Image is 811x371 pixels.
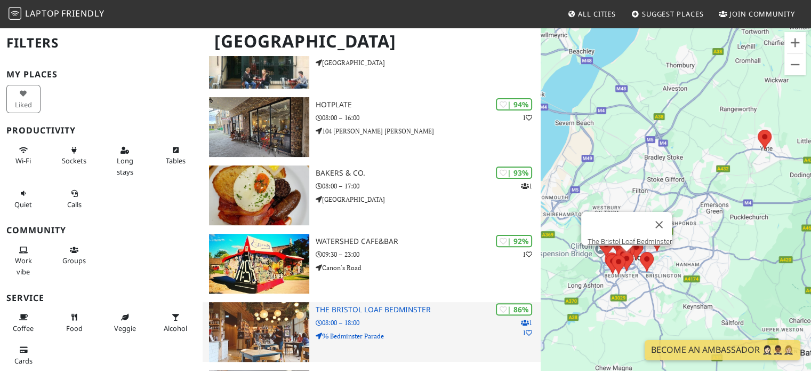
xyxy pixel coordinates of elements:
[209,302,309,362] img: The Bristol Loaf Bedminster
[316,305,541,314] h3: The Bristol Loaf Bedminster
[6,125,196,136] h3: Productivity
[62,156,86,165] span: Power sockets
[645,340,800,360] a: Become an Ambassador 🤵🏻‍♀️🤵🏾‍♂️🤵🏼‍♀️
[9,7,21,20] img: LaptopFriendly
[62,256,86,265] span: Group tables
[203,165,541,225] a: Bakers & Co. | 93% 1 Bakers & Co. 08:00 – 17:00 [GEOGRAPHIC_DATA]
[117,156,133,176] span: Long stays
[316,113,541,123] p: 08:00 – 16:00
[209,97,309,157] img: Hotplate
[6,69,196,80] h3: My Places
[108,309,142,337] button: Veggie
[578,9,616,19] span: All Cities
[496,167,532,179] div: | 93%
[57,309,91,337] button: Food
[714,4,799,23] a: Join Community
[114,323,136,333] span: Veggie
[316,100,541,109] h3: Hotplate
[784,32,806,53] button: Zoom in
[158,309,192,337] button: Alcohol
[15,256,32,276] span: People working
[588,238,672,246] a: The Bristol Loaf Bedminster
[6,241,41,280] button: Work vibe
[6,293,196,303] h3: Service
[316,331,541,341] p: 96 Bedminster Parade
[316,126,541,136] p: 104 [PERSON_NAME] [PERSON_NAME]
[6,141,41,170] button: Wi-Fi
[164,323,187,333] span: Alcohol
[496,235,532,247] div: | 92%
[209,234,309,294] img: Watershed Cafe&Bar
[166,156,186,165] span: Work-friendly tables
[66,323,83,333] span: Food
[316,249,541,259] p: 09:30 – 23:00
[25,7,60,19] span: Laptop
[646,212,672,238] button: Close
[203,234,541,294] a: Watershed Cafe&Bar | 92% 1 Watershed Cafe&Bar 09:30 – 23:00 Canon's Road
[523,113,532,123] p: 1
[158,141,192,170] button: Tables
[316,318,541,328] p: 08:00 – 18:00
[13,323,34,333] span: Coffee
[523,249,532,259] p: 1
[729,9,795,19] span: Join Community
[6,341,41,369] button: Cards
[316,237,541,246] h3: Watershed Cafe&Bar
[627,4,708,23] a: Suggest Places
[203,97,541,157] a: Hotplate | 94% 1 Hotplate 08:00 – 16:00 104 [PERSON_NAME] [PERSON_NAME]
[57,141,91,170] button: Sockets
[6,225,196,235] h3: Community
[206,27,539,56] h1: [GEOGRAPHIC_DATA]
[9,5,105,23] a: LaptopFriendly LaptopFriendly
[316,169,541,178] h3: Bakers & Co.
[316,263,541,273] p: Canon's Road
[6,27,196,59] h2: Filters
[6,309,41,337] button: Coffee
[14,200,32,209] span: Quiet
[57,241,91,270] button: Groups
[61,7,104,19] span: Friendly
[521,181,532,191] p: 1
[496,303,532,315] div: | 86%
[203,302,541,362] a: The Bristol Loaf Bedminster | 86% 11 The Bristol Loaf Bedminster 08:00 – 18:00 96 Bedminster Parade
[67,200,82,209] span: Video/audio calls
[521,318,532,338] p: 1 1
[316,181,541,191] p: 08:00 – 17:00
[316,194,541,204] p: [GEOGRAPHIC_DATA]
[784,54,806,75] button: Zoom out
[563,4,620,23] a: All Cities
[209,165,309,225] img: Bakers & Co.
[14,356,33,366] span: Credit cards
[108,141,142,180] button: Long stays
[496,98,532,110] div: | 94%
[642,9,704,19] span: Suggest Places
[57,185,91,213] button: Calls
[6,185,41,213] button: Quiet
[15,156,31,165] span: Stable Wi-Fi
